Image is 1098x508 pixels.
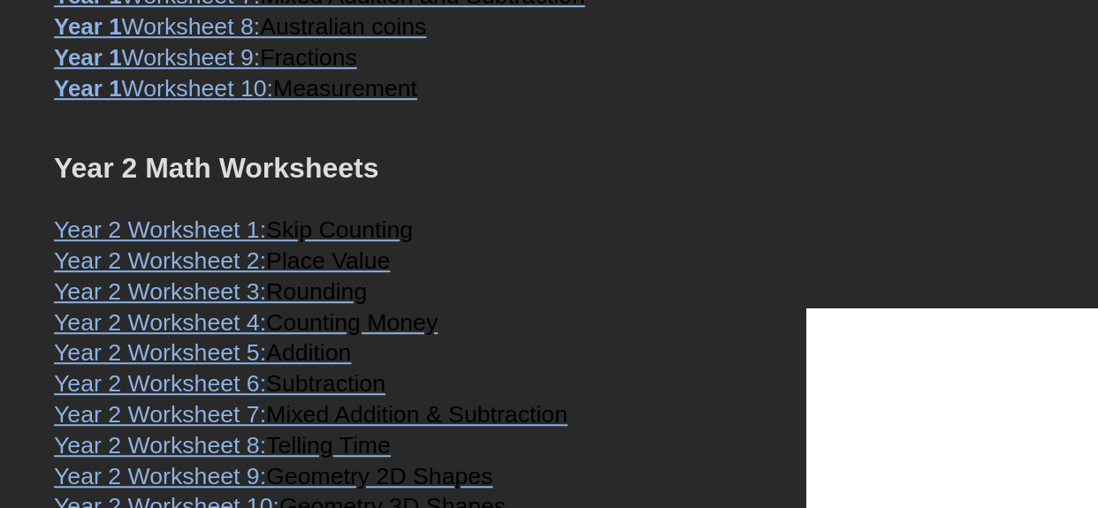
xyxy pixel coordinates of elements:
a: Year 2 Worksheet 9:Geometry 2D Shapes [54,463,492,489]
span: Skip Counting [266,216,413,243]
span: Rounding [266,278,367,305]
span: Worksheet 9: [122,44,261,71]
a: Year 2 Worksheet 8:Telling Time [54,432,391,459]
a: Year 2 Worksheet 4:Counting Money [54,309,438,336]
span: Place Value [266,247,390,274]
a: Year 1Worksheet 9:Fractions [54,44,357,71]
a: Year 2 Worksheet 7:Mixed Addition & Subtraction [54,401,568,428]
a: Year 2 Worksheet 3:Rounding [54,278,367,305]
h2: Year 2 Math Worksheets [54,150,1044,187]
a: Year 2 Worksheet 5:Addition [54,339,351,366]
a: Year 2 Worksheet 6:Subtraction [54,370,385,397]
span: Year 2 Worksheet 1: [54,216,266,243]
span: Year 2 Worksheet 6: [54,370,266,397]
a: Year 2 Worksheet 1:Skip Counting [54,216,413,243]
iframe: Chat Widget [806,308,1098,508]
span: Year 2 Worksheet 5: [54,339,266,366]
span: Year 2 Worksheet 8: [54,432,266,459]
span: Year 2 Worksheet 9: [54,463,266,489]
a: Year 1Worksheet 8:Australian coins [54,13,426,40]
span: Counting Money [266,309,438,336]
span: Year 2 Worksheet 2: [54,247,266,274]
span: Mixed Addition & Subtraction [266,401,568,428]
span: Australian coins [260,13,426,40]
span: Year 2 Worksheet 4: [54,309,266,336]
span: Fractions [260,44,357,71]
span: Year 2 Worksheet 3: [54,278,266,305]
span: Worksheet 10: [122,75,273,102]
span: Addition [266,339,351,366]
span: Measurement [273,75,417,102]
span: Worksheet 8: [122,13,261,40]
a: Year 1Worksheet 10:Measurement [54,75,417,102]
span: Geometry 2D Shapes [266,463,492,489]
a: Year 2 Worksheet 2:Place Value [54,247,390,274]
span: Year 2 Worksheet 7: [54,401,266,428]
span: Telling Time [266,432,391,459]
span: Subtraction [266,370,385,397]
